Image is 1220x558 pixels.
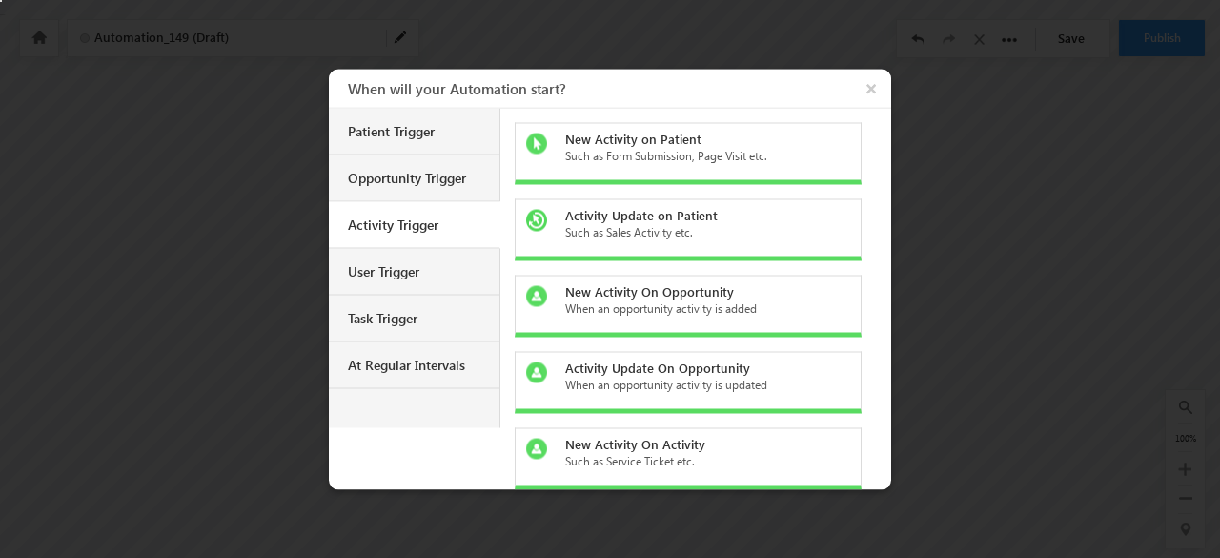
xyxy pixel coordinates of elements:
[565,376,834,393] div: When an opportunity activity is updated
[348,309,485,326] div: Task Trigger
[565,435,834,452] div: New Activity On Activity
[565,130,834,147] div: New Activity on Patient
[565,359,834,376] div: Activity Update On Opportunity
[856,69,891,107] button: ×
[565,300,834,317] div: When an opportunity activity is added
[565,147,834,164] div: Such as Form Submission, Page Visit etc.
[348,216,485,233] div: Activity Trigger
[565,223,834,240] div: Such as Sales Activity etc.
[348,169,485,186] div: Opportunity Trigger
[565,206,834,223] div: Activity Update on Patient
[348,262,485,279] div: User Trigger
[565,452,834,469] div: Such as Service Ticket etc.
[565,282,834,300] div: New Activity On Opportunity
[348,69,891,107] h3: When will your Automation start?
[348,356,485,373] div: At Regular Intervals
[348,122,485,139] div: Patient Trigger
